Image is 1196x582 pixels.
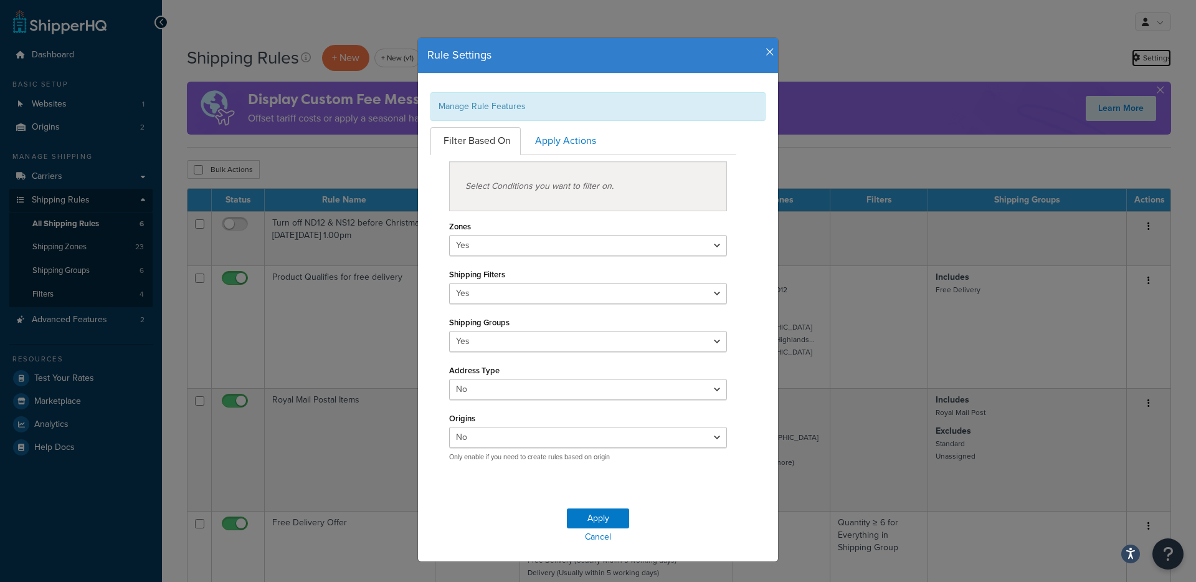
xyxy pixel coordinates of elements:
[427,47,769,64] h4: Rule Settings
[449,318,510,327] label: Shipping Groups
[430,127,521,155] a: Filter Based On
[449,222,471,231] label: Zones
[449,270,505,279] label: Shipping Filters
[522,127,606,155] a: Apply Actions
[449,161,727,211] div: Select Conditions you want to filter on.
[449,452,727,462] p: Only enable if you need to create rules based on origin
[567,508,629,528] button: Apply
[449,366,500,375] label: Address Type
[430,92,766,121] div: Manage Rule Features
[449,414,475,423] label: Origins
[418,528,778,546] a: Cancel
